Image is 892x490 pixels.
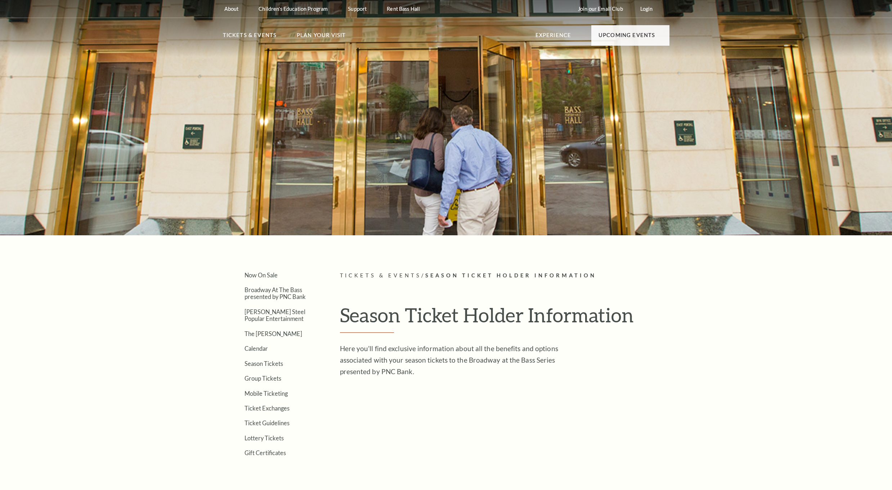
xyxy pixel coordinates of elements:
p: About [224,6,239,12]
p: Plan Your Visit [297,31,346,44]
p: Upcoming Events [599,31,655,44]
a: The [PERSON_NAME] [245,330,302,337]
p: Rent Bass Hall [387,6,420,12]
a: Mobile Ticketing [245,390,288,397]
a: Lottery Tickets [245,435,284,441]
span: Tickets & Events [340,272,422,278]
p: Here you’ll find exclusive information about all the benefits and options associated with your se... [340,343,574,377]
p: Tickets & Events [223,31,277,44]
p: Children's Education Program [259,6,328,12]
a: Broadway At The Bass presented by PNC Bank [245,286,306,300]
a: Now On Sale [245,272,278,278]
a: Gift Certificates [245,449,286,456]
a: [PERSON_NAME] Steel Popular Entertainment [245,308,305,322]
p: / [340,271,669,280]
a: Group Tickets [245,375,281,382]
a: Ticket Guidelines [245,419,290,426]
a: Ticket Exchanges [245,405,290,412]
h1: Season Ticket Holder Information [340,303,669,333]
p: Support [348,6,367,12]
a: Season Tickets [245,360,283,367]
span: Season Ticket Holder Information [425,272,596,278]
p: Experience [535,31,571,44]
a: Calendar [245,345,268,352]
